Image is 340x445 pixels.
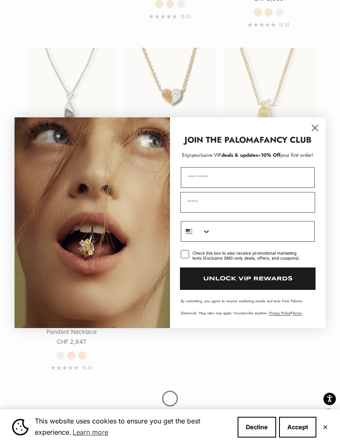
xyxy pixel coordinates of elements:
[323,425,328,430] button: Close
[194,151,258,159] span: deals & updates
[308,121,322,135] button: Close dialog
[279,417,316,438] button: Accept
[181,167,315,188] input: First Name
[71,426,109,438] a: Learn more
[15,117,170,328] img: Loading...
[181,221,211,241] button: Search Countries
[180,192,315,213] input: Email
[258,151,313,159] span: + your first order!
[194,151,221,159] span: exclusive VIP
[261,151,280,159] span: 10% Off
[12,419,29,435] img: Cookie banner
[180,267,316,290] button: UNLOCK VIP REWARDS
[269,310,290,316] a: Privacy Policy
[293,310,302,316] a: Terms
[269,310,303,316] span: & .
[192,250,305,260] div: Check this box to also receive promotional marketing texts (Exclusive SMS-only deals, offers, and...
[35,416,231,438] span: This website uses cookies to ensure you get the best experience.
[260,134,311,146] strong: FANCY CLUB
[238,417,276,438] button: Decline
[186,228,192,235] img: United States
[181,298,315,316] p: By submitting, you agree to receive marketing emails and texts from Paloma Diamonds. Msg rates ma...
[185,134,260,146] strong: JOIN THE PALOMA
[182,151,194,159] span: Enjoy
